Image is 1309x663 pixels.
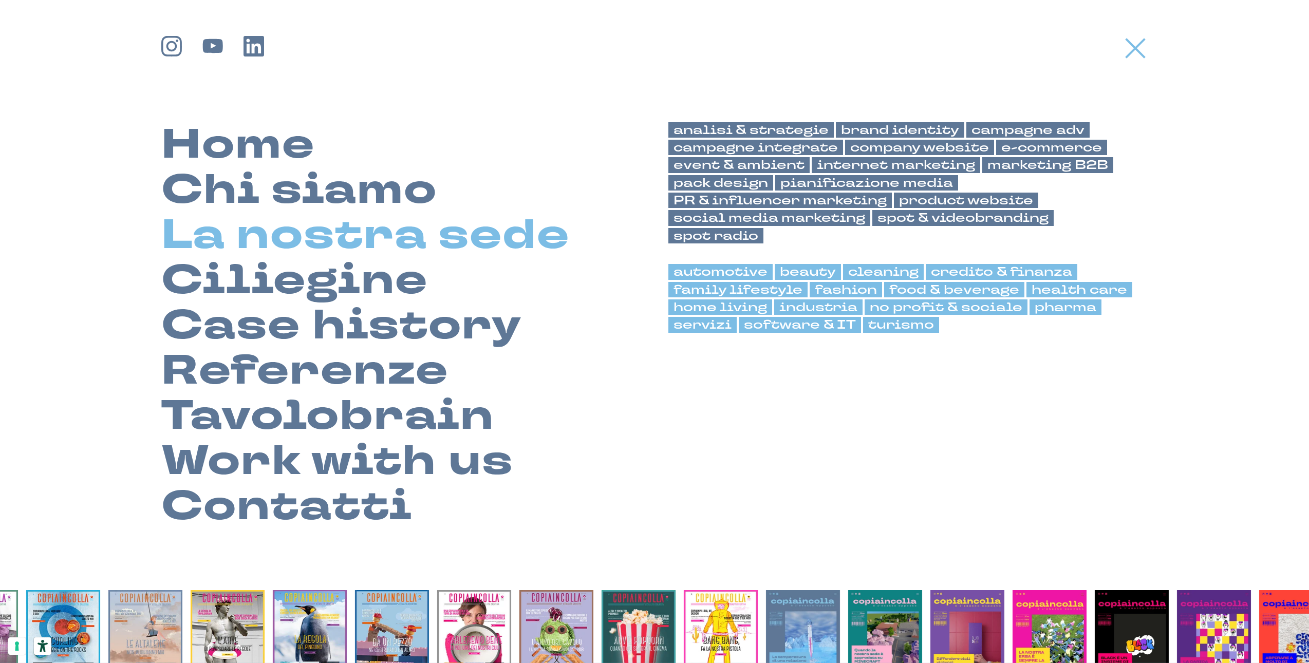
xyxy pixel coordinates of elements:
a: health care [1026,282,1132,297]
a: spot radio [668,228,763,243]
a: Work with us [161,439,513,484]
a: Contatti [161,484,413,529]
a: event & ambient [668,157,810,173]
a: pharma [1030,299,1101,315]
a: internet marketing [812,157,980,173]
a: industria [774,299,863,315]
a: e-commerce [996,140,1107,155]
a: spot & videobranding [872,210,1054,225]
a: Case history [161,303,522,348]
a: family lifestyle [668,282,808,297]
a: home living [668,299,772,315]
a: software & IT [739,317,861,332]
a: Ciliegine [161,258,428,303]
a: campagne integrate [668,140,843,155]
a: fashion [810,282,882,297]
a: analisi & strategie [668,122,834,138]
a: brand identity [836,122,964,138]
a: automotive [668,264,773,279]
a: company website [845,140,994,155]
button: Le tue preferenze relative al consenso per le tecnologie di tracciamento [8,637,26,655]
a: Home [161,122,315,167]
a: Referenze [161,348,448,393]
a: social media marketing [668,210,870,225]
a: pianificazione media [775,175,958,191]
a: Chi siamo [161,167,437,213]
a: product website [894,193,1038,208]
a: food & beverage [884,282,1024,297]
a: servizi [668,317,737,332]
a: marketing B2B [982,157,1113,173]
a: pack design [668,175,773,191]
a: PR & influencer marketing [668,193,892,208]
button: Strumenti di accessibilità [34,637,51,655]
a: La nostra sede [161,213,570,258]
a: Tavolobrain [161,393,494,439]
a: no profit & sociale [865,299,1027,315]
a: campagne adv [966,122,1090,138]
a: turismo [863,317,939,332]
a: beauty [775,264,841,279]
a: credito & finanza [926,264,1077,279]
a: cleaning [843,264,924,279]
